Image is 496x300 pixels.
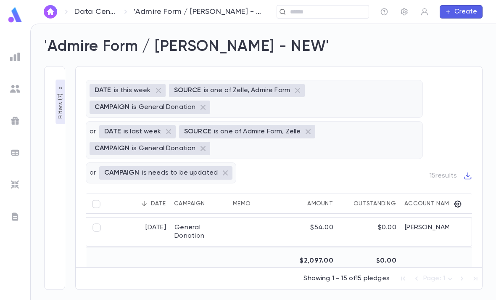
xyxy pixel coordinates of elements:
img: students_grey.60c7aba0da46da39d6d829b817ac14fc.svg [10,84,20,94]
div: SOURCEis one of Admire Form, Zelle [179,125,315,138]
a: Data Center [74,7,116,16]
img: logo [7,7,24,23]
p: is General Donation [132,144,195,153]
div: SOURCEis one of Zelle, Admire Form [169,84,305,97]
p: DATE [104,127,121,136]
div: Page: 1 [423,272,455,285]
img: imports_grey.530a8a0e642e233f2baf0ef88e8c9fcb.svg [10,180,20,190]
div: General Donation [170,218,229,246]
img: home_white.a664292cf8c1dea59945f0da9f25487c.svg [45,8,55,15]
div: DATEis this week [90,84,166,97]
button: Sort [137,197,151,210]
p: DATE [95,86,111,95]
div: DATEis last week [99,125,176,138]
img: campaigns_grey.99e729a5f7ee94e3726e6486bddda8f1.svg [10,116,20,126]
div: Amount [307,200,333,207]
div: Campaign [174,200,205,207]
p: 'Admire Form / [PERSON_NAME] - NEW' [134,7,262,16]
p: CAMPAIGN [95,103,129,112]
p: is this week [114,86,151,95]
div: $2,097.00 [292,251,338,271]
div: Memo [233,200,251,207]
img: letters_grey.7941b92b52307dd3b8a917253454ce1c.svg [10,212,20,222]
p: 15 results [430,172,457,180]
p: or [90,127,96,136]
button: Create [440,5,483,19]
h2: 'Admire Form / [PERSON_NAME] - NEW' [44,37,329,56]
div: Account Name [404,200,452,207]
div: CAMPAIGNis General Donation [90,101,210,114]
p: is one of Zelle, Admire Form [204,86,290,95]
div: [DATE] [107,218,170,246]
div: $0.00 [338,218,401,246]
div: $0.00 [338,251,401,271]
p: CAMPAIGN [104,169,139,177]
p: is needs to be updated [142,169,218,177]
p: CAMPAIGN [95,144,129,153]
button: Filters (7) [55,80,66,124]
p: is last week [124,127,161,136]
p: SOURCE [184,127,211,136]
div: CAMPAIGNis needs to be updated [99,166,232,180]
div: $54.00 [292,218,338,246]
span: Page: 1 [423,275,445,282]
div: Date [151,200,166,207]
p: Filters ( 7 ) [56,92,65,119]
img: batches_grey.339ca447c9d9533ef1741baa751efc33.svg [10,148,20,158]
p: is General Donation [132,103,195,112]
div: CAMPAIGNis General Donation [90,142,210,155]
div: Outstanding [354,200,396,207]
p: is one of Admire Form, Zelle [214,127,301,136]
img: reports_grey.c525e4749d1bce6a11f5fe2a8de1b229.svg [10,52,20,62]
p: Showing 1 - 15 of 15 pledges [303,274,389,283]
p: or [90,169,96,177]
p: SOURCE [174,86,201,95]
